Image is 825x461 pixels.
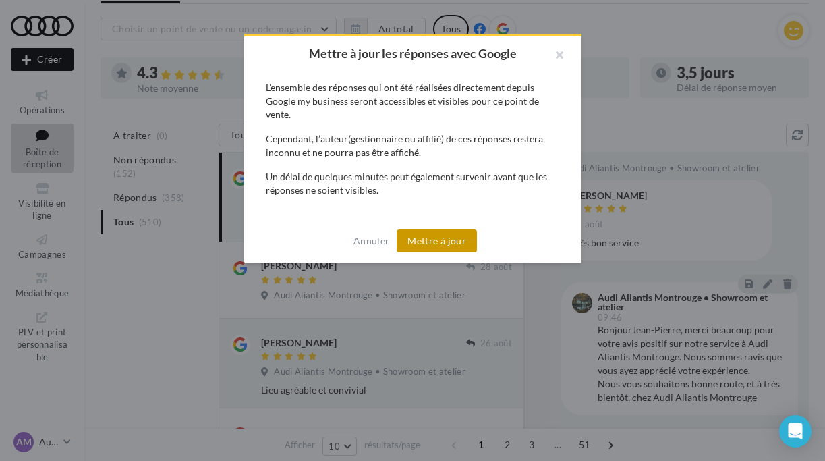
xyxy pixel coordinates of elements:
[397,229,477,252] button: Mettre à jour
[266,82,539,120] span: L’ensemble des réponses qui ont été réalisées directement depuis Google my business seront access...
[779,415,812,448] div: Open Intercom Messenger
[266,47,560,59] h2: Mettre à jour les réponses avec Google
[348,233,395,249] button: Annuler
[266,170,560,197] div: Un délai de quelques minutes peut également survenir avant que les réponses ne soient visibles.
[266,132,560,159] div: Cependant, l’auteur(gestionnaire ou affilié) de ces réponses restera inconnu et ne pourra pas êtr...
